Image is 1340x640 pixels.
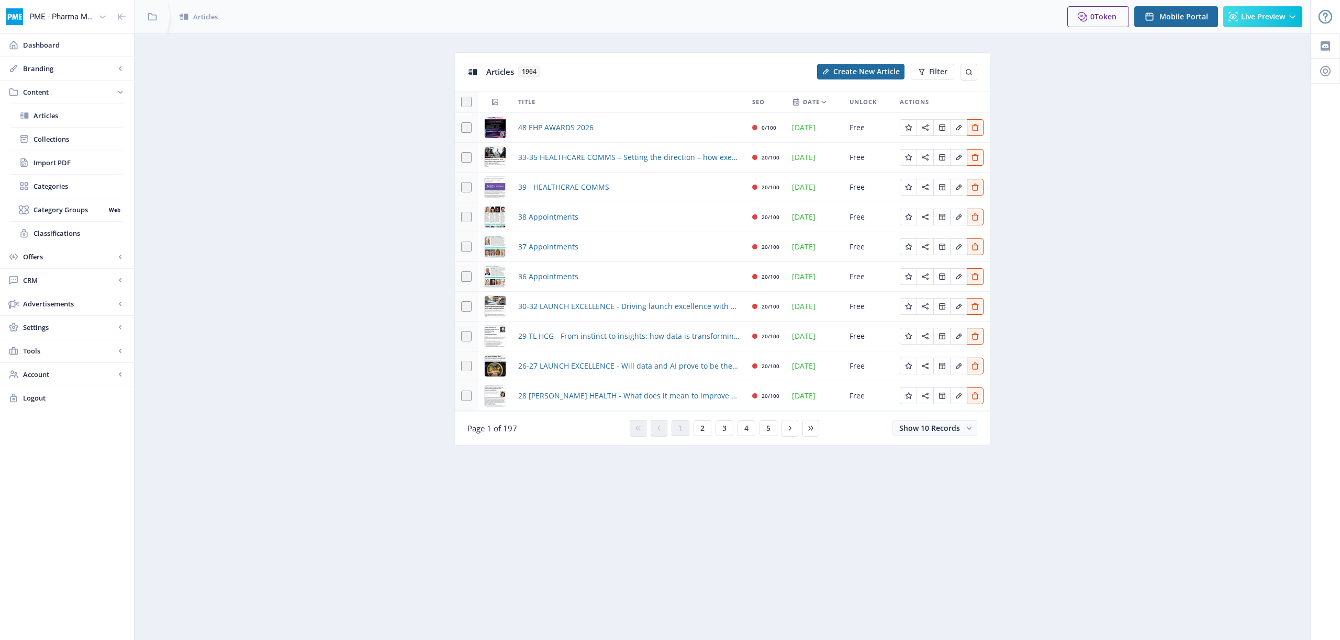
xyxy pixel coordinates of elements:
img: 295741.jpg [485,356,506,376]
td: Free [843,381,894,411]
a: Edit page [950,152,967,162]
td: [DATE] [786,143,843,173]
div: 20/100 [762,211,779,223]
a: Edit page [933,211,950,221]
a: 37 Appointments [518,241,578,253]
a: Edit page [967,181,984,191]
span: 3 [722,424,727,432]
img: 295748.jpg [485,177,506,198]
td: [DATE] [786,232,843,262]
a: Edit page [950,211,967,221]
a: 28 [PERSON_NAME] HEALTH - What does it mean to improve outcomes for patients with chronic [518,390,740,402]
span: Dashboard [23,40,126,50]
a: Edit page [950,330,967,340]
a: Edit page [967,360,984,370]
span: Unlock [850,96,877,108]
span: Live Preview [1241,13,1285,21]
td: Free [843,232,894,262]
span: 29 TL HCG - From instinct to insights: how data is transforming medical communications [518,330,740,342]
a: Edit page [950,390,967,400]
a: Edit page [933,241,950,251]
td: Free [843,113,894,143]
a: Edit page [933,122,950,132]
a: Edit page [933,301,950,311]
button: Mobile Portal [1134,6,1218,27]
a: Edit page [933,152,950,162]
a: Edit page [900,301,917,311]
img: 295749.jpg [485,147,506,168]
a: Edit page [900,152,917,162]
span: Branding [23,63,115,74]
a: Edit page [950,181,967,191]
span: Category Groups [33,204,105,215]
span: Articles [486,66,514,77]
td: Free [843,143,894,173]
a: Edit page [917,152,933,162]
button: 2 [694,420,711,436]
a: Edit page [967,122,984,132]
td: [DATE] [786,113,843,143]
a: Categories [10,175,124,198]
span: 1964 [518,66,540,77]
img: 295740.jpg [485,385,506,406]
a: 36 Appointments [518,270,578,283]
a: Edit page [900,330,917,340]
td: [DATE] [786,381,843,411]
a: Edit page [917,241,933,251]
td: [DATE] [786,292,843,322]
a: Collections [10,128,124,151]
button: Filter [911,64,954,79]
div: 20/100 [762,360,779,372]
a: Edit page [967,301,984,311]
a: Edit page [900,241,917,251]
img: 295747.jpg [485,207,506,227]
img: properties.app_icon.png [6,8,23,25]
span: 26-27 LAUNCH EXCELLENCE - Will data and AI prove to be the game-changer that transforms [518,360,740,372]
a: Edit page [900,122,917,132]
span: Actions [900,96,929,108]
a: Category GroupsWeb [10,198,124,221]
a: Articles [10,104,124,127]
a: Edit page [950,301,967,311]
td: [DATE] [786,173,843,202]
span: Create New Article [833,67,900,76]
button: 3 [716,420,733,436]
button: Show 10 Records [892,420,977,436]
a: Edit page [917,211,933,221]
span: Settings [23,322,115,333]
span: Content [23,87,115,97]
span: 2 [700,424,705,432]
div: PME - Pharma Market [GEOGRAPHIC_DATA] [29,5,94,28]
button: Live Preview [1223,6,1302,27]
span: Articles [193,12,218,22]
a: 30-32 LAUNCH EXCELLENCE - Driving launch excellence with agile transformation [518,300,740,313]
span: Articles [33,110,124,121]
span: Date [803,96,820,108]
a: Edit page [950,271,967,281]
div: 20/100 [762,151,779,164]
a: Edit page [933,181,950,191]
span: 33-35 HEALTHCARE COMMS – Setting the direction – how exemplary brand teams brief their agency partn [518,151,740,164]
span: Logout [23,393,126,403]
div: 20/100 [762,300,779,313]
a: Import PDF [10,151,124,174]
a: Edit page [917,390,933,400]
a: Edit page [917,181,933,191]
span: Mobile Portal [1159,13,1208,21]
a: Edit page [900,271,917,281]
td: Free [843,351,894,381]
span: Account [23,369,115,380]
a: Edit page [967,211,984,221]
td: Free [843,262,894,292]
span: Import PDF [33,157,124,168]
a: 48 EHP AWARDS 2026 [518,121,594,134]
span: Tools [23,346,115,356]
td: Free [843,322,894,351]
span: SEO [752,96,765,108]
td: Free [843,202,894,232]
div: 20/100 [762,181,779,193]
